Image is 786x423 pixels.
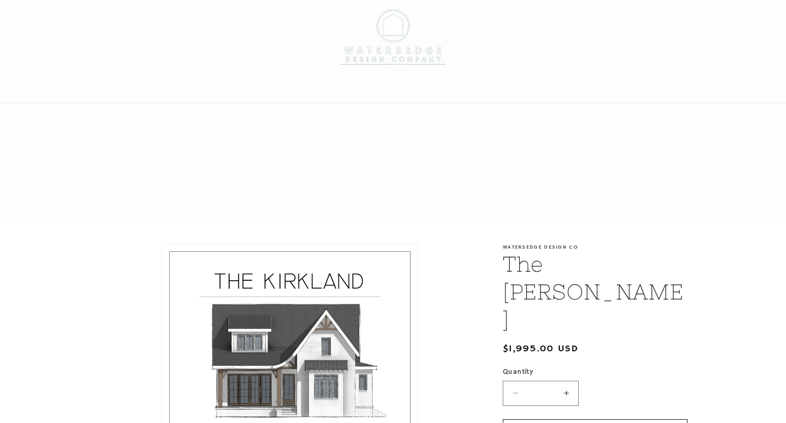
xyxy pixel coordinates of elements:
span: Gallery [367,87,394,96]
span: Contact [414,87,444,96]
span: Shop Now! [457,87,497,96]
img: Watersedge Design Co [334,4,452,71]
a: Our Team [311,80,361,103]
a: Shop Now! [450,80,503,103]
span: View Cart [510,87,547,96]
summary: Gallery [361,80,408,103]
p: Watersedge Design Co [503,244,687,250]
a: Home [233,80,267,103]
a: View Cart [504,80,553,103]
a: Contact [408,80,450,103]
label: Quantity [503,367,687,378]
span: Our Team [318,87,354,96]
h1: The [PERSON_NAME] [503,250,687,334]
span: Home [239,87,260,96]
span: Services [273,87,305,96]
a: Services [267,80,311,103]
span: $1,995.00 USD [503,342,578,356]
